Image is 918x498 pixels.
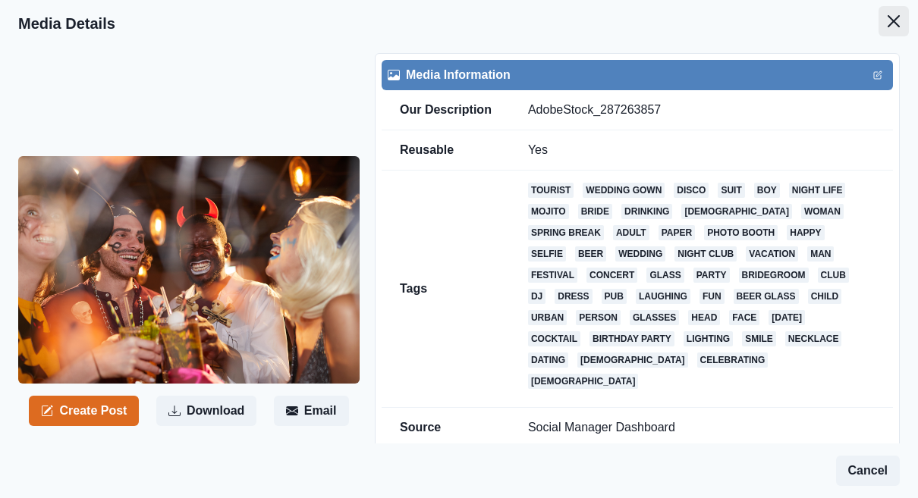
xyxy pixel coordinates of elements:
[578,204,612,219] a: bride
[734,289,799,304] a: beer glass
[718,183,744,198] a: suit
[18,156,360,384] img: ycsxbj7gbdvyjeifiqxs
[785,331,842,346] a: necklace
[156,396,256,426] button: Download
[382,130,510,171] td: Reusable
[528,289,545,304] a: dj
[602,289,627,304] a: pub
[528,204,569,219] a: mojito
[836,456,900,486] button: Cancel
[528,225,604,240] a: spring break
[29,396,139,426] button: Create Post
[739,268,809,283] a: bridegroom
[528,310,567,325] a: urban
[528,183,574,198] a: tourist
[801,204,844,219] a: woman
[613,225,649,240] a: adult
[528,246,566,262] a: selfie
[589,331,674,346] a: birthday party
[808,289,842,304] a: child
[879,6,909,36] button: Close
[693,268,730,283] a: party
[818,268,849,283] a: club
[583,183,665,198] a: wedding gown
[630,310,679,325] a: glasses
[659,225,695,240] a: paper
[388,66,887,84] div: Media Information
[681,204,792,219] a: [DEMOGRAPHIC_DATA]
[700,289,725,304] a: fun
[754,183,780,198] a: boy
[807,246,834,262] a: man
[274,396,349,426] button: Email
[688,310,720,325] a: head
[869,66,887,84] button: Edit
[636,289,690,304] a: laughing
[769,310,805,325] a: [DATE]
[704,225,778,240] a: photo booth
[615,246,665,262] a: wedding
[528,331,580,346] a: cocktail
[528,420,875,435] p: Social Manager Dashboard
[528,374,639,389] a: [DEMOGRAPHIC_DATA]
[697,352,769,368] a: celebrating
[528,268,577,283] a: festival
[621,204,672,219] a: drinking
[510,90,893,130] td: AdobeStock_287263857
[382,90,510,130] td: Our Description
[674,183,709,198] a: disco
[789,183,846,198] a: night life
[787,225,824,240] a: happy
[742,331,776,346] a: smile
[674,246,737,262] a: night club
[746,246,798,262] a: vacation
[577,352,688,368] a: [DEMOGRAPHIC_DATA]
[382,408,510,448] td: Source
[575,246,606,262] a: beer
[510,130,893,171] td: Yes
[729,310,759,325] a: face
[586,268,637,283] a: concert
[684,331,733,346] a: lighting
[555,289,592,304] a: dress
[576,310,621,325] a: person
[382,171,510,408] td: Tags
[528,352,568,368] a: dating
[646,268,684,283] a: glass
